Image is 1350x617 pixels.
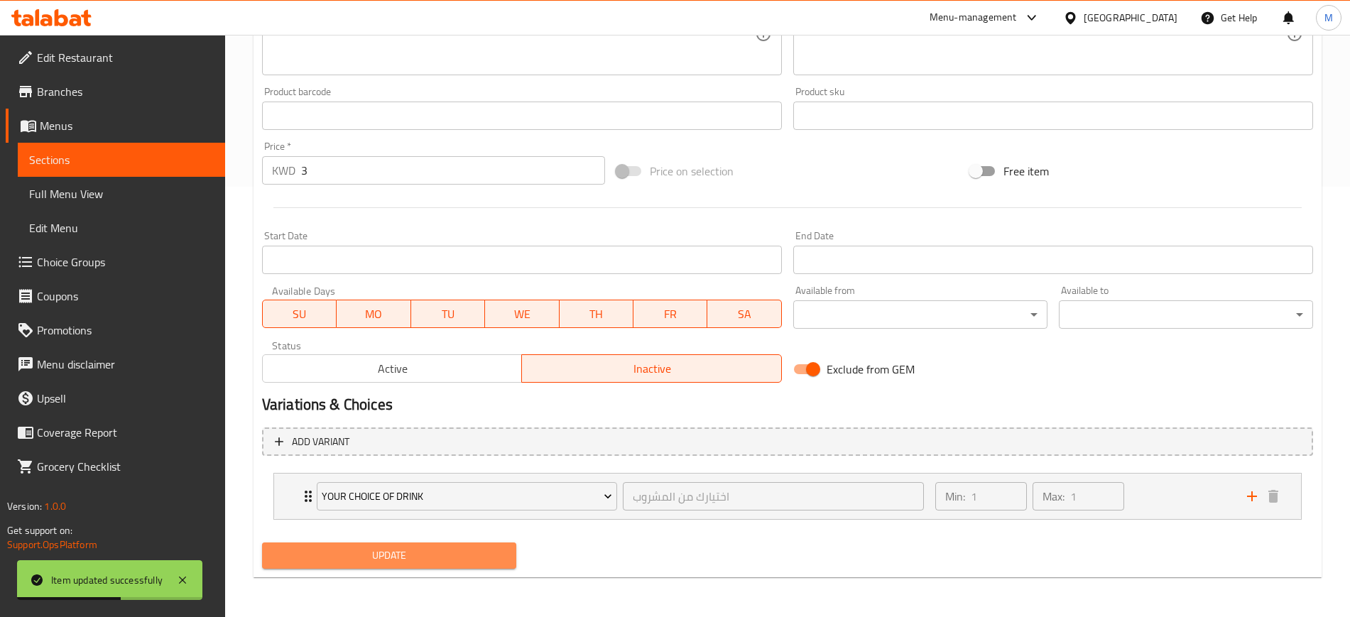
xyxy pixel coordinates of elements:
[930,9,1017,26] div: Menu-management
[262,300,337,328] button: SU
[301,156,605,185] input: Please enter price
[37,253,214,271] span: Choice Groups
[272,162,295,179] p: KWD
[37,322,214,339] span: Promotions
[1043,488,1065,505] p: Max:
[342,304,405,324] span: MO
[7,521,72,540] span: Get support on:
[491,304,553,324] span: WE
[6,415,225,449] a: Coverage Report
[6,381,225,415] a: Upsell
[44,497,66,515] span: 1.0.0
[262,467,1313,525] li: Expand
[1263,486,1284,507] button: delete
[29,219,214,236] span: Edit Menu
[37,288,214,305] span: Coupons
[6,109,225,143] a: Menus
[528,359,776,379] span: Inactive
[37,356,214,373] span: Menu disclaimer
[639,304,702,324] span: FR
[51,572,163,588] div: Item updated successfully
[322,488,612,506] span: Your Choice of Drink
[1059,300,1313,329] div: ​
[6,449,225,484] a: Grocery Checklist
[37,424,214,441] span: Coverage Report
[18,177,225,211] a: Full Menu View
[273,547,505,564] span: Update
[317,482,617,510] button: Your Choice of Drink
[337,300,410,328] button: MO
[1084,10,1177,26] div: [GEOGRAPHIC_DATA]
[417,304,479,324] span: TU
[1003,163,1049,180] span: Free item
[6,245,225,279] a: Choice Groups
[268,359,517,379] span: Active
[793,300,1047,329] div: ​
[485,300,559,328] button: WE
[262,102,782,130] input: Please enter product barcode
[18,211,225,245] a: Edit Menu
[37,49,214,66] span: Edit Restaurant
[292,433,349,451] span: Add variant
[1324,10,1333,26] span: M
[37,83,214,100] span: Branches
[565,304,628,324] span: TH
[707,300,781,328] button: SA
[560,300,633,328] button: TH
[262,542,516,569] button: Update
[521,354,782,383] button: Inactive
[268,304,331,324] span: SU
[6,75,225,109] a: Branches
[29,151,214,168] span: Sections
[1241,486,1263,507] button: add
[633,300,707,328] button: FR
[40,117,214,134] span: Menus
[945,488,965,505] p: Min:
[37,390,214,407] span: Upsell
[29,185,214,202] span: Full Menu View
[262,354,523,383] button: Active
[274,474,1301,519] div: Expand
[262,394,1313,415] h2: Variations & Choices
[713,304,775,324] span: SA
[827,361,915,378] span: Exclude from GEM
[6,40,225,75] a: Edit Restaurant
[411,300,485,328] button: TU
[7,497,42,515] span: Version:
[7,535,97,554] a: Support.OpsPlatform
[18,143,225,177] a: Sections
[6,313,225,347] a: Promotions
[650,163,734,180] span: Price on selection
[37,458,214,475] span: Grocery Checklist
[6,347,225,381] a: Menu disclaimer
[262,427,1313,457] button: Add variant
[793,102,1313,130] input: Please enter product sku
[6,279,225,313] a: Coupons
